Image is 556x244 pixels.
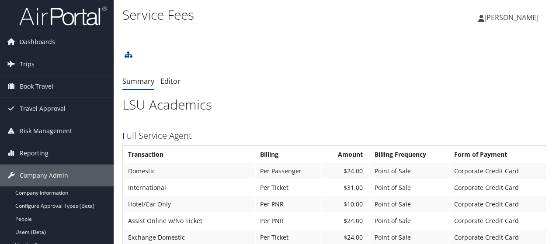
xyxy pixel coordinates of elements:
td: Per PNR [256,196,321,212]
span: Dashboards [20,31,55,53]
td: Corporate Credit Card [450,163,546,179]
a: Summary [122,76,154,86]
th: Form of Payment [450,147,546,162]
td: Corporate Credit Card [450,196,546,212]
img: airportal-logo.png [19,6,107,26]
td: Domestic [124,163,255,179]
td: International [124,180,255,196]
td: Corporate Credit Card [450,180,546,196]
td: Per Passenger [256,163,321,179]
td: $24.00 [322,213,369,229]
th: Amount [322,147,369,162]
td: Point of Sale [370,180,449,196]
td: Corporate Credit Card [450,213,546,229]
h3: Full Service Agent [122,130,547,142]
span: Trips [20,53,35,75]
td: Point of Sale [370,196,449,212]
a: [PERSON_NAME] [478,4,547,31]
th: Billing [256,147,321,162]
span: [PERSON_NAME] [484,13,539,22]
th: Billing Frequency [370,147,449,162]
td: Per Ticket [256,180,321,196]
a: Editor [160,76,181,86]
h1: LSU Academics [122,96,547,114]
td: Point of Sale [370,163,449,179]
td: Per PNR [256,213,321,229]
td: $10.00 [322,196,369,212]
td: $24.00 [322,163,369,179]
th: Transaction [124,147,255,162]
span: Risk Management [20,120,72,142]
span: Book Travel [20,76,53,97]
span: Reporting [20,142,49,164]
span: Company Admin [20,165,68,186]
td: Hotel/Car Only [124,196,255,212]
td: Assist Online w/No Ticket [124,213,255,229]
td: Point of Sale [370,213,449,229]
span: Travel Approval [20,98,66,120]
td: $31.00 [322,180,369,196]
h1: Service Fees [122,6,406,24]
